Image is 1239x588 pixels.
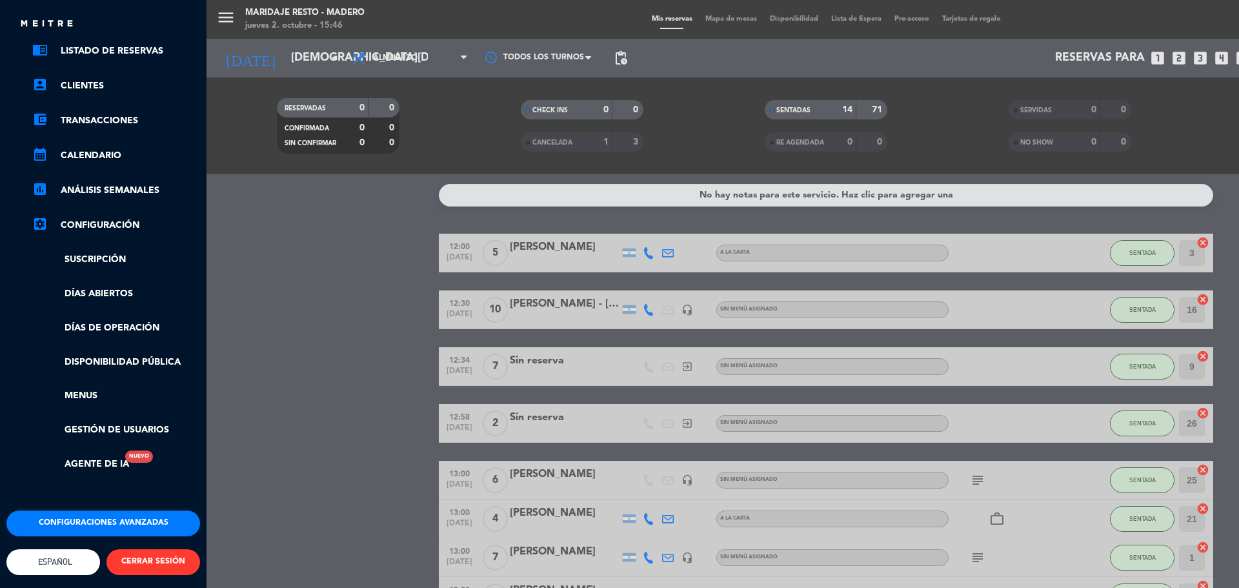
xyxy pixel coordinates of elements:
a: Suscripción [32,252,200,267]
a: Agente de IANuevo [32,457,129,472]
a: Menus [32,389,200,403]
a: chrome_reader_modeListado de Reservas [32,43,200,59]
i: assessment [32,181,48,197]
img: MEITRE [19,19,74,29]
i: account_balance_wallet [32,112,48,127]
a: Días de Operación [32,321,200,336]
button: Configuraciones avanzadas [6,511,200,536]
a: Configuración [32,218,200,233]
a: Días abiertos [32,287,200,301]
a: assessmentANÁLISIS SEMANALES [32,183,200,198]
a: Disponibilidad pública [32,355,200,370]
a: Gestión de usuarios [32,423,200,438]
i: account_box [32,77,48,92]
span: Español [35,557,72,567]
i: calendar_month [32,147,48,162]
a: calendar_monthCalendario [32,148,200,163]
a: account_boxClientes [32,78,200,94]
i: settings_applications [32,216,48,232]
div: Nuevo [125,451,153,463]
i: chrome_reader_mode [32,42,48,57]
a: account_balance_walletTransacciones [32,113,200,128]
button: CERRAR SESIÓN [106,549,200,575]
